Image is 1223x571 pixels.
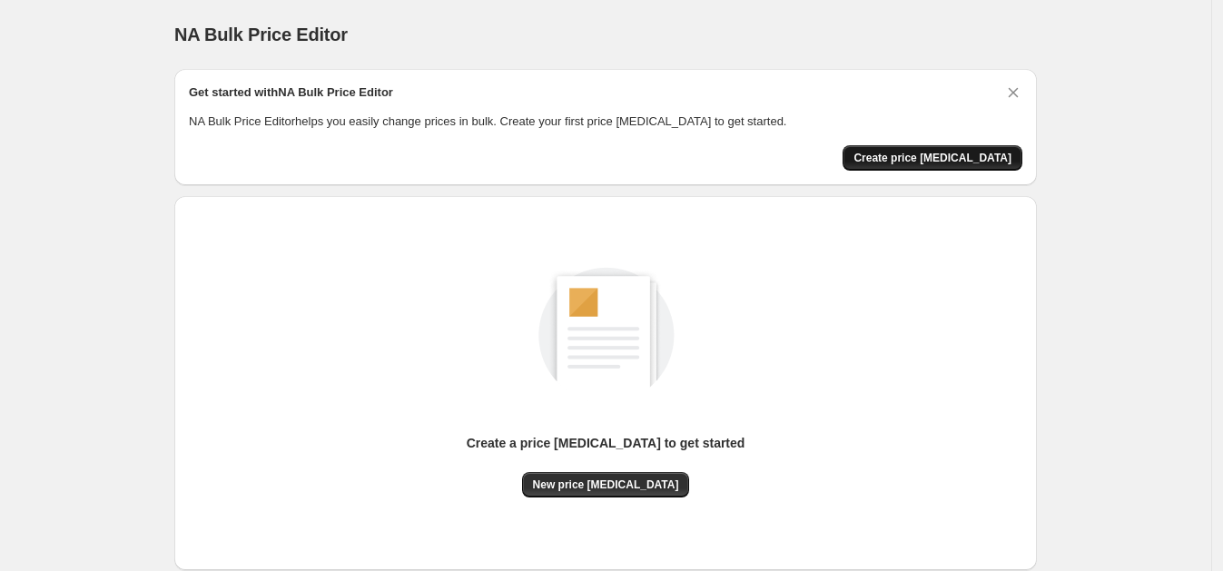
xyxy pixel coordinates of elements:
span: New price [MEDICAL_DATA] [533,477,679,492]
p: Create a price [MEDICAL_DATA] to get started [467,434,745,452]
button: Create price change job [843,145,1022,171]
h2: Get started with NA Bulk Price Editor [189,84,393,102]
button: New price [MEDICAL_DATA] [522,472,690,497]
p: NA Bulk Price Editor helps you easily change prices in bulk. Create your first price [MEDICAL_DAT... [189,113,1022,131]
span: NA Bulk Price Editor [174,25,348,44]
button: Dismiss card [1004,84,1022,102]
span: Create price [MEDICAL_DATA] [853,151,1011,165]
